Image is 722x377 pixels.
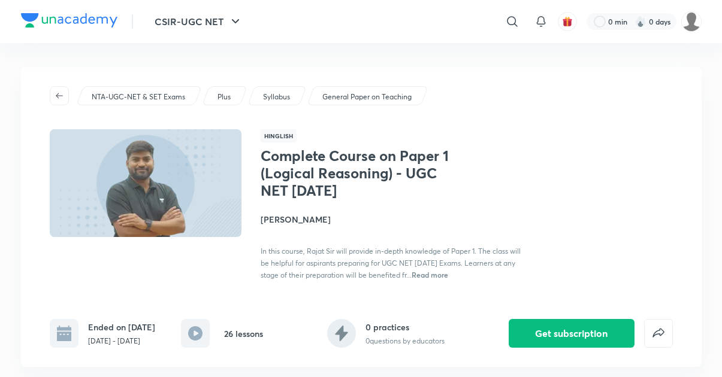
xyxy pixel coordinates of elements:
[263,92,290,102] p: Syllabus
[215,92,232,102] a: Plus
[509,319,635,348] button: Get subscription
[365,321,445,333] h6: 0 practices
[88,321,155,333] h6: Ended on [DATE]
[322,92,412,102] p: General Paper on Teaching
[558,12,577,31] button: avatar
[88,336,155,346] p: [DATE] - [DATE]
[562,16,573,27] img: avatar
[365,336,445,346] p: 0 questions by educators
[261,147,457,199] h1: Complete Course on Paper 1 (Logical Reasoning) - UGC NET [DATE]
[47,128,243,238] img: Thumbnail
[89,92,187,102] a: NTA-UGC-NET & SET Exams
[261,129,297,142] span: Hinglish
[635,16,647,28] img: streak
[147,10,250,34] button: CSIR-UGC NET
[217,92,231,102] p: Plus
[261,247,521,279] span: In this course, Rajat Sir will provide in-depth knowledge of Paper 1. The class will be helpful f...
[412,270,448,279] span: Read more
[644,319,673,348] button: false
[92,92,185,102] p: NTA-UGC-NET & SET Exams
[21,13,117,28] img: Company Logo
[21,13,117,31] a: Company Logo
[261,92,292,102] a: Syllabus
[320,92,413,102] a: General Paper on Teaching
[681,11,702,32] img: Organic Chemistry
[224,327,263,340] h6: 26 lessons
[261,213,529,226] h4: [PERSON_NAME]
